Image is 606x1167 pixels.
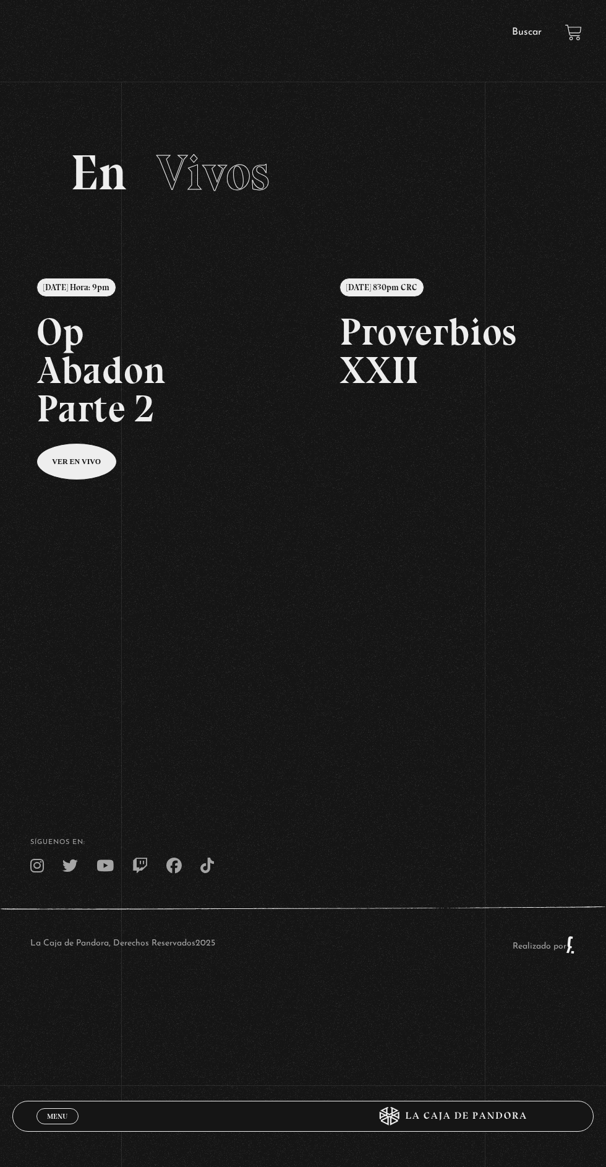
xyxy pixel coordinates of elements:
a: Buscar [512,27,542,37]
h2: En [70,148,536,197]
a: View your shopping cart [565,24,582,41]
span: Vivos [156,143,270,202]
h4: SÍguenos en: [30,839,576,846]
a: Realizado por [513,942,576,951]
p: La Caja de Pandora, Derechos Reservados 2025 [30,936,215,954]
